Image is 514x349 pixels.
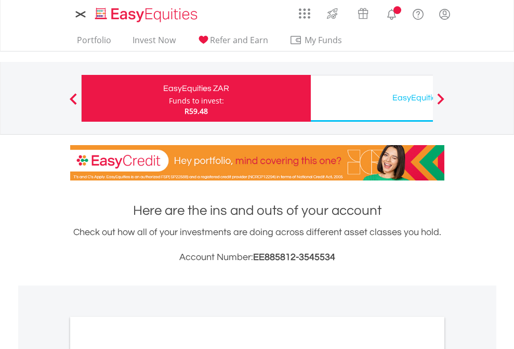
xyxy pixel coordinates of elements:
a: Home page [91,3,202,23]
a: Portfolio [73,35,115,51]
a: Vouchers [348,3,378,22]
div: EasyEquities ZAR [88,81,305,96]
a: Refer and Earn [193,35,272,51]
a: FAQ's and Support [405,3,431,23]
span: R59.48 [184,106,208,116]
img: thrive-v2.svg [324,5,341,22]
a: My Profile [431,3,458,25]
img: EasyEquities_Logo.png [93,6,202,23]
button: Next [430,98,451,109]
div: Funds to invest: [169,96,224,106]
button: Previous [63,98,84,109]
h1: Here are the ins and outs of your account [70,201,444,220]
span: EE885812-3545534 [253,252,335,262]
img: grid-menu-icon.svg [299,8,310,19]
a: AppsGrid [292,3,317,19]
img: EasyCredit Promotion Banner [70,145,444,180]
img: vouchers-v2.svg [354,5,372,22]
span: Refer and Earn [210,34,268,46]
a: Invest Now [128,35,180,51]
div: Check out how all of your investments are doing across different asset classes you hold. [70,225,444,265]
h3: Account Number: [70,250,444,265]
a: Notifications [378,3,405,23]
span: My Funds [289,33,358,47]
